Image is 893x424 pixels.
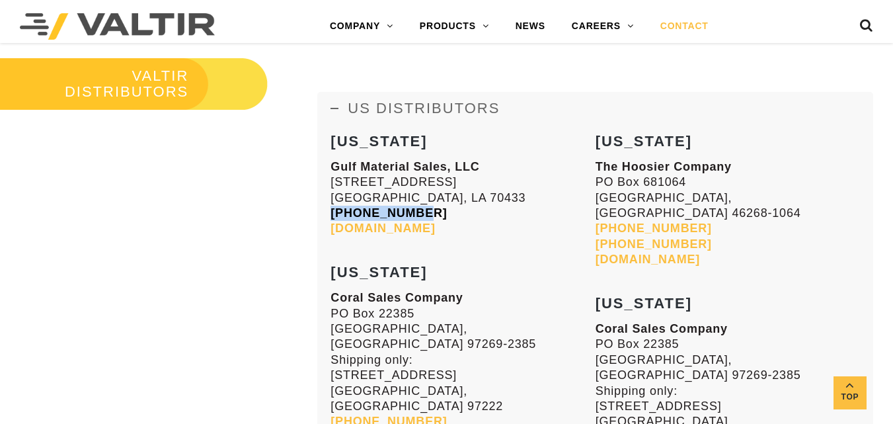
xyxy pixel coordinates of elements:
a: [PHONE_NUMBER] [330,206,447,220]
a: COMPANY [317,13,407,40]
span: US DISTRIBUTORS [348,100,500,116]
a: [PHONE_NUMBER] [596,222,712,235]
strong: [US_STATE] [330,264,427,280]
strong: [US_STATE] [596,295,692,312]
span: Top [834,390,867,405]
a: [DOMAIN_NAME] [596,253,700,266]
strong: Gulf Material Sales, LLC [330,160,479,173]
strong: [US_STATE] [596,133,692,149]
strong: The Hoosier Company [596,160,732,173]
strong: Coral Sales Company [330,291,463,304]
a: PRODUCTS [407,13,502,40]
a: US DISTRIBUTORS [317,92,873,125]
a: CONTACT [647,13,722,40]
p: [STREET_ADDRESS] [GEOGRAPHIC_DATA], LA 70433 [330,159,595,237]
a: NEWS [502,13,559,40]
a: [PHONE_NUMBER] [596,237,712,251]
p: PO Box 681064 [GEOGRAPHIC_DATA], [GEOGRAPHIC_DATA] 46268-1064 [596,159,860,268]
strong: Coral Sales Company [596,322,728,335]
a: Top [834,376,867,409]
strong: [US_STATE] [330,133,427,149]
img: Valtir [20,13,215,40]
a: [DOMAIN_NAME] [330,222,435,235]
a: CAREERS [559,13,647,40]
